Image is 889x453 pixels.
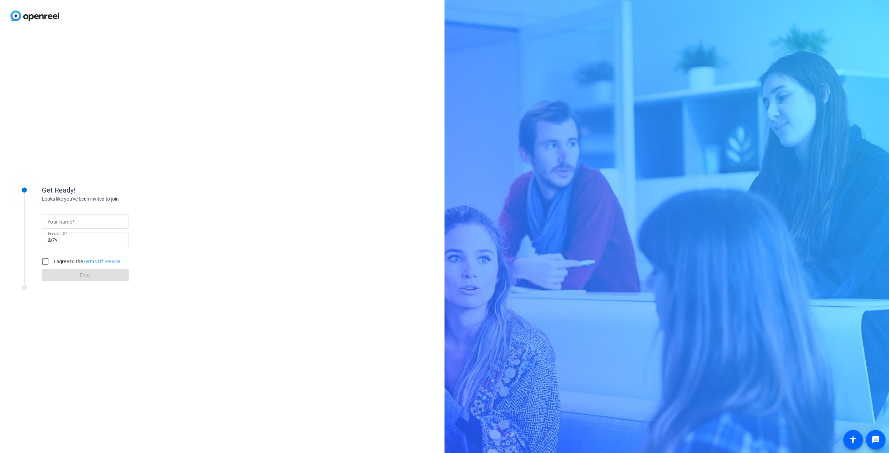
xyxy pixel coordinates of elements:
[52,258,121,265] label: I agree to the
[47,231,65,235] mat-label: Session ID
[849,436,857,444] mat-icon: accessibility
[872,436,880,444] mat-icon: message
[42,195,181,203] div: Looks like you've been invited to join
[42,185,181,195] div: Get Ready!
[47,219,72,225] mat-label: Your name
[83,259,121,264] a: Terms Of Service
